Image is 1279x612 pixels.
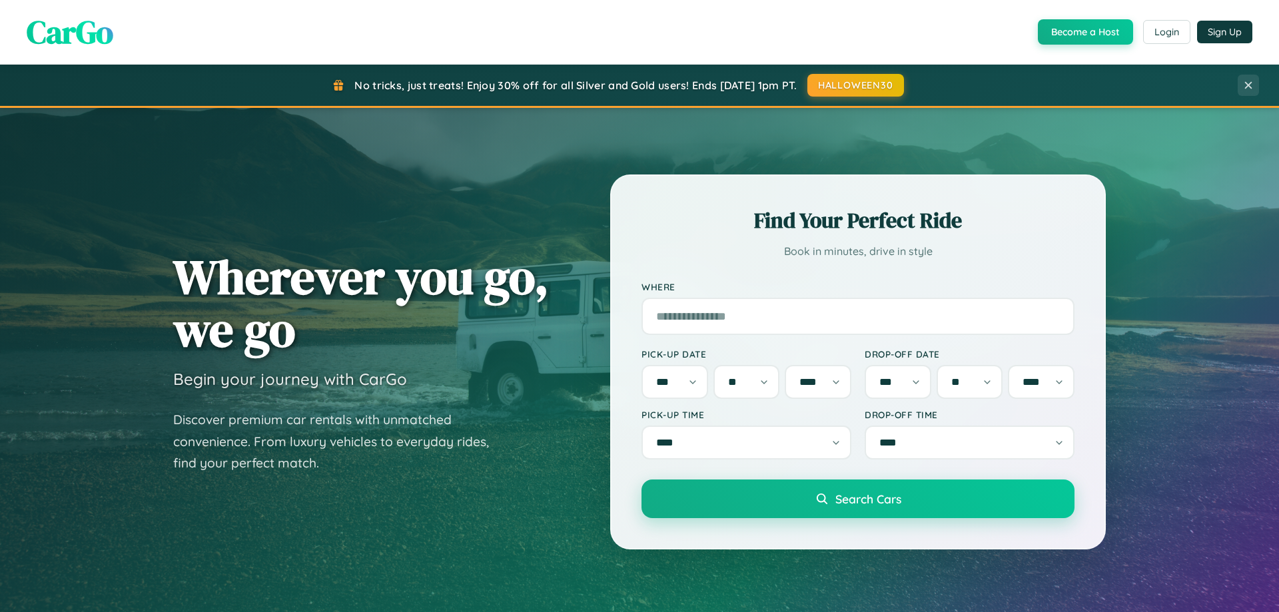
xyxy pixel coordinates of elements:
[173,409,506,474] p: Discover premium car rentals with unmatched convenience. From luxury vehicles to everyday rides, ...
[1197,21,1252,43] button: Sign Up
[173,369,407,389] h3: Begin your journey with CarGo
[641,409,851,420] label: Pick-up Time
[641,348,851,360] label: Pick-up Date
[27,10,113,54] span: CarGo
[865,409,1074,420] label: Drop-off Time
[835,491,901,506] span: Search Cars
[1038,19,1133,45] button: Become a Host
[641,281,1074,292] label: Where
[1143,20,1190,44] button: Login
[807,74,904,97] button: HALLOWEEN30
[173,250,549,356] h1: Wherever you go, we go
[865,348,1074,360] label: Drop-off Date
[354,79,797,92] span: No tricks, just treats! Enjoy 30% off for all Silver and Gold users! Ends [DATE] 1pm PT.
[641,242,1074,261] p: Book in minutes, drive in style
[641,206,1074,235] h2: Find Your Perfect Ride
[641,479,1074,518] button: Search Cars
